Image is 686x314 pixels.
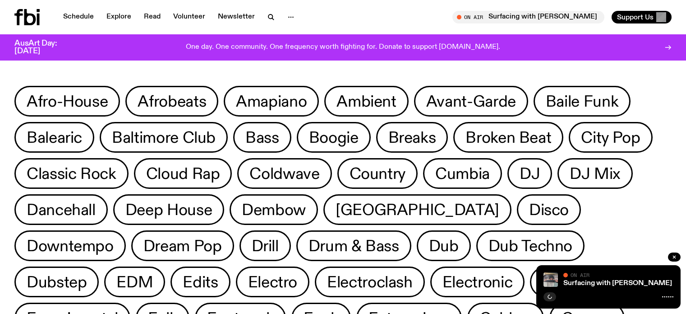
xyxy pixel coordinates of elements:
button: EDM [104,267,165,297]
button: Broken Beat [453,122,563,153]
button: DJ Mix [557,158,633,189]
button: Coldwave [237,158,331,189]
p: One day. One community. One frequency worth fighting for. Donate to support [DOMAIN_NAME]. [186,43,500,52]
button: City Pop [569,122,652,153]
button: Breaks [376,122,448,153]
span: Country [350,165,405,183]
button: Classic Rock [14,158,129,189]
span: Breaks [388,129,436,146]
span: Afro-House [27,93,108,110]
span: Electronic [442,273,512,291]
span: Cumbia [435,165,490,183]
button: Avant-Garde [414,86,528,117]
span: Dream Pop [143,237,222,255]
button: Baile Funk [534,86,631,117]
span: Coldwave [249,165,319,183]
span: Cloud Rap [146,165,220,183]
button: Cloud Rap [134,158,232,189]
button: Electronic [430,267,525,297]
a: Surfacing with [PERSON_NAME] [563,280,672,287]
button: [GEOGRAPHIC_DATA] [323,194,511,225]
span: Drum & Bass [308,237,399,255]
button: Country [337,158,418,189]
a: Volunteer [168,11,211,23]
button: Dubstep [14,267,99,297]
button: Deep House [113,194,224,225]
span: Dub Techno [488,237,572,255]
span: Edits [183,273,218,291]
span: Downtempo [27,237,114,255]
span: DJ [520,165,540,183]
span: Broken Beat [465,129,551,146]
span: Afrobeats [138,93,206,110]
button: Dub Techno [476,230,585,261]
button: Disco [517,194,581,225]
button: Electro [236,267,309,297]
span: Dubstep [27,273,87,291]
a: Explore [101,11,137,23]
span: Dembow [242,201,306,219]
button: Boogie [297,122,371,153]
button: Dub [417,230,471,261]
button: Afro-House [14,86,120,117]
span: Baltimore Club [112,129,216,146]
span: Electroclash [327,273,413,291]
button: Ambient [324,86,408,117]
span: EDM [116,273,153,291]
button: Edits [170,267,230,297]
span: Amapiano [236,93,307,110]
span: Bass [245,129,279,146]
span: Balearic [27,129,82,146]
button: Bass [233,122,291,153]
span: Support Us [617,13,654,21]
h3: AusArt Day: [DATE] [14,40,72,55]
button: Dream Pop [131,230,234,261]
button: Afrobeats [125,86,218,117]
span: Avant-Garde [426,93,516,110]
button: Balearic [14,122,94,153]
button: Amapiano [224,86,319,117]
button: Drill [239,230,291,261]
span: Boogie [309,129,359,146]
span: City Pop [581,129,640,146]
span: Deep House [125,201,212,219]
span: Electro [248,273,297,291]
button: Support Us [612,11,672,23]
span: Classic Rock [27,165,116,183]
button: Drum & Bass [296,230,411,261]
span: Disco [529,201,569,219]
span: Ambient [336,93,396,110]
button: DJ [507,158,552,189]
span: Dancehall [27,201,96,219]
button: Baltimore Club [100,122,228,153]
span: On Air [571,272,589,278]
button: Downtempo [14,230,126,261]
a: Read [138,11,166,23]
span: DJ Mix [570,165,621,183]
span: Baile Funk [546,93,618,110]
span: Drill [252,237,279,255]
button: Cumbia [423,158,502,189]
button: Electroclash [315,267,425,297]
span: Dub [429,237,459,255]
button: Dancehall [14,194,108,225]
button: Emo [530,267,586,297]
button: On AirSurfacing with [PERSON_NAME] [452,11,604,23]
a: Newsletter [212,11,260,23]
a: Schedule [58,11,99,23]
button: Dembow [230,194,318,225]
span: [GEOGRAPHIC_DATA] [336,201,499,219]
